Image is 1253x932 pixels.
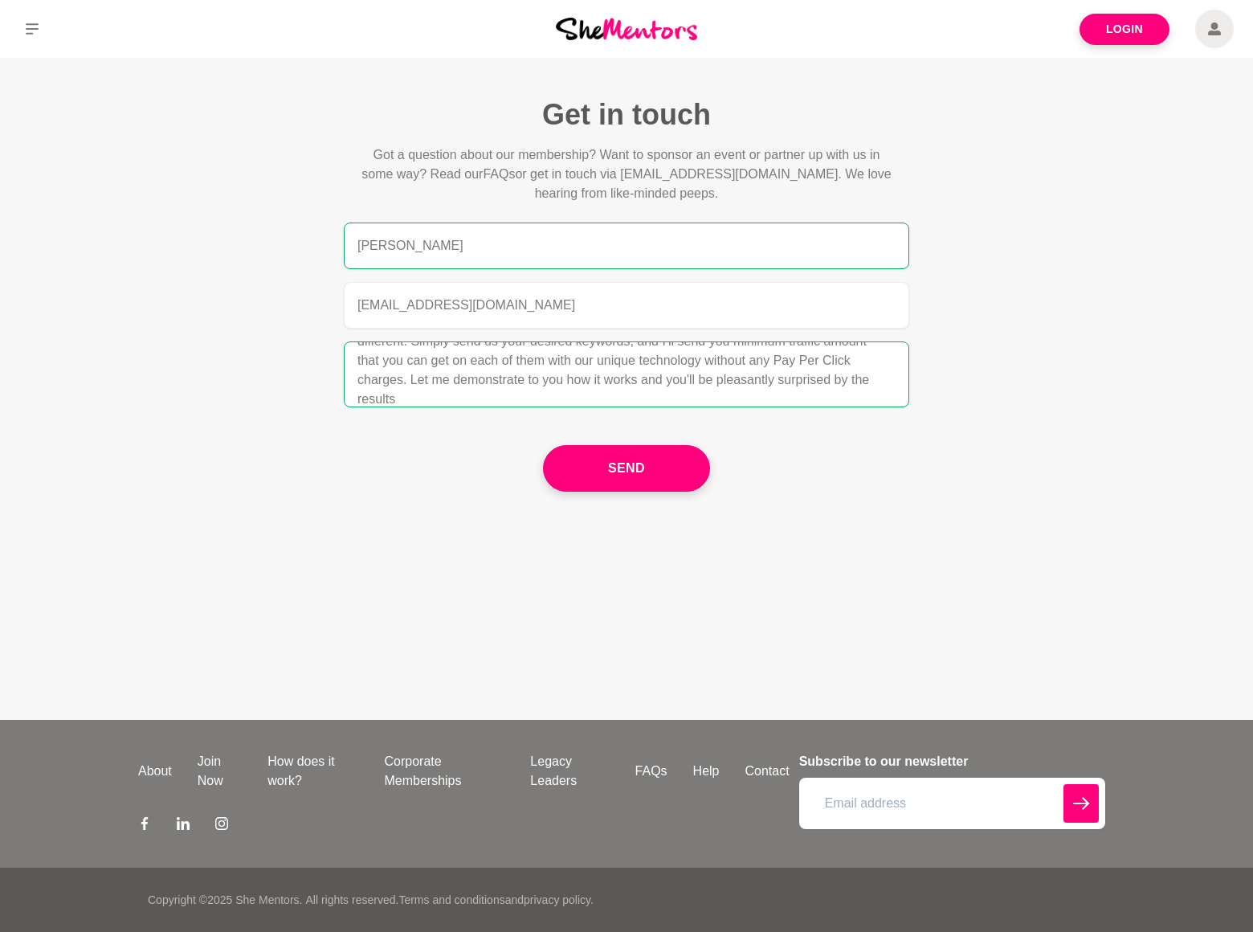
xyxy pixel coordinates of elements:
[255,752,371,791] a: How does it work?
[1080,14,1169,45] a: Login
[357,145,896,203] p: Got a question about our membership? Want to sponsor an event or partner up with us in some way? ...
[543,445,710,492] button: Send
[148,892,302,909] p: Copyright © 2025 She Mentors .
[344,96,909,133] h1: Get in touch
[799,752,1105,771] h4: Subscribe to our newsletter
[680,762,733,781] a: Help
[733,762,802,781] a: Contact
[371,752,517,791] a: Corporate Memberships
[524,893,590,906] a: privacy policy
[517,752,622,791] a: Legacy Leaders
[344,223,909,269] input: Name
[556,18,697,39] img: She Mentors Logo
[125,762,185,781] a: About
[398,893,504,906] a: Terms and conditions
[622,762,680,781] a: FAQs
[177,816,190,836] a: LinkedIn
[215,816,228,836] a: Instagram
[344,282,909,329] input: Email
[483,167,515,181] span: FAQs
[138,816,151,836] a: Facebook
[185,752,255,791] a: Join Now
[344,341,909,407] textarea: I am not offering SEO or Pay Per Click Advertising services. This is something entirely different...
[305,892,593,909] p: All rights reserved. and .
[799,778,1105,829] input: Email address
